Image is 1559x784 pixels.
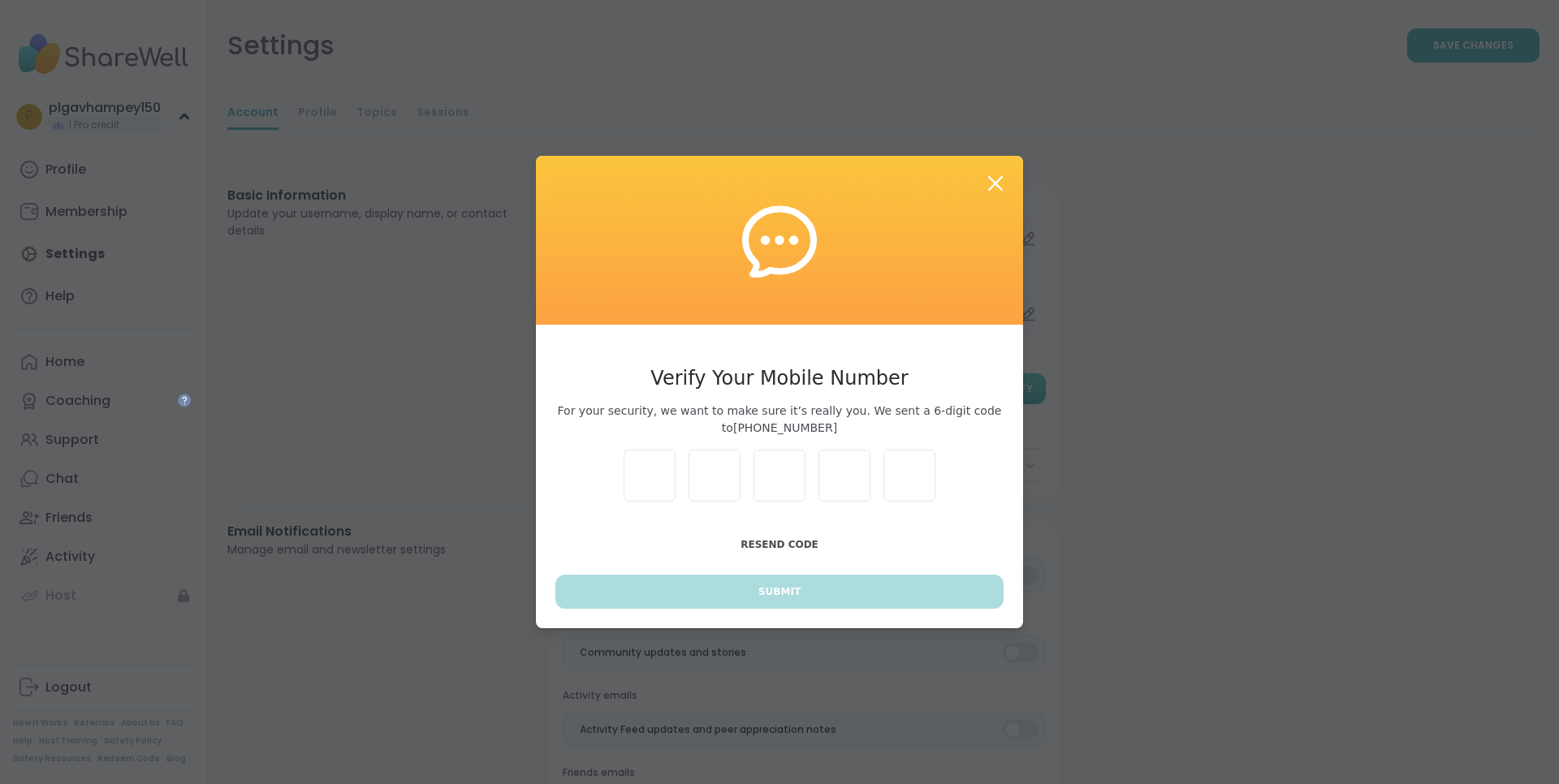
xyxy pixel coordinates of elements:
[555,528,1004,562] button: Resend Code
[741,539,818,550] span: Resend Code
[555,364,1004,393] h3: Verify Your Mobile Number
[555,575,1004,609] button: Submit
[758,584,801,599] span: Submit
[178,394,191,407] iframe: Spotlight
[555,403,1004,437] span: For your security, we want to make sure it’s really you. We sent a 6-digit code to [PHONE_NUMBER]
